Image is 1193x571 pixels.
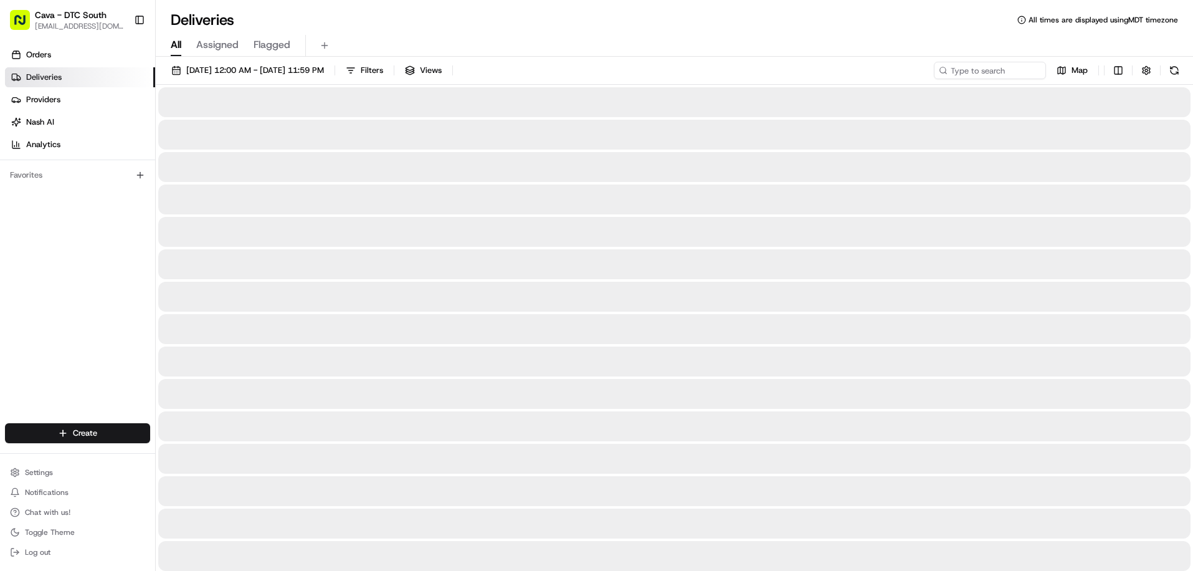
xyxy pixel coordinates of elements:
div: Favorites [5,165,150,185]
span: Map [1072,65,1088,76]
button: Cava - DTC South[EMAIL_ADDRESS][DOMAIN_NAME] [5,5,129,35]
span: Views [420,65,442,76]
span: Orders [26,49,51,60]
span: Filters [361,65,383,76]
button: Settings [5,464,150,481]
span: [DATE] 12:00 AM - [DATE] 11:59 PM [186,65,324,76]
button: Create [5,423,150,443]
span: Nash AI [26,117,54,128]
button: Chat with us! [5,504,150,521]
button: Refresh [1166,62,1183,79]
button: [DATE] 12:00 AM - [DATE] 11:59 PM [166,62,330,79]
button: Log out [5,544,150,561]
a: Providers [5,90,155,110]
button: Views [399,62,447,79]
h1: Deliveries [171,10,234,30]
input: Type to search [934,62,1046,79]
a: Deliveries [5,67,155,87]
span: Assigned [196,37,239,52]
span: Settings [25,468,53,477]
span: Toggle Theme [25,527,75,537]
button: Cava - DTC South [35,9,107,21]
button: [EMAIL_ADDRESS][DOMAIN_NAME] [35,21,124,31]
a: Analytics [5,135,155,155]
span: Chat with us! [25,507,70,517]
span: Providers [26,94,60,105]
a: Orders [5,45,155,65]
button: Map [1051,62,1093,79]
span: Flagged [254,37,290,52]
button: Toggle Theme [5,524,150,541]
a: Nash AI [5,112,155,132]
span: All times are displayed using MDT timezone [1029,15,1178,25]
span: Create [73,428,97,439]
span: Log out [25,547,50,557]
button: Filters [340,62,389,79]
span: All [171,37,181,52]
span: Analytics [26,139,60,150]
span: Deliveries [26,72,62,83]
button: Notifications [5,484,150,501]
span: Notifications [25,487,69,497]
